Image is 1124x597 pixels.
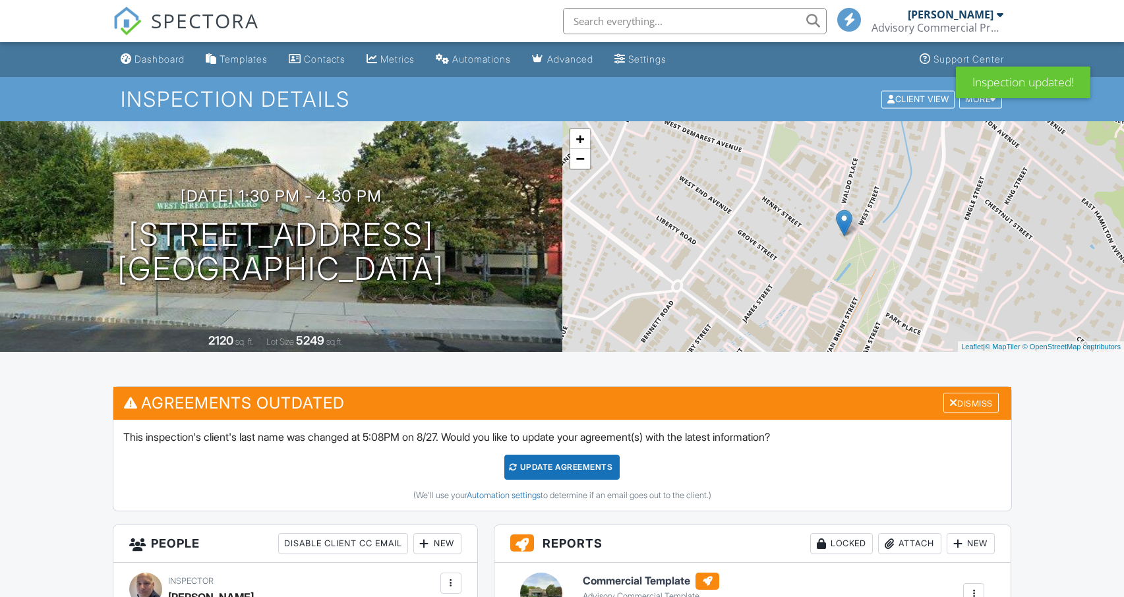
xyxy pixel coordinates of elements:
a: Dashboard [115,47,190,72]
span: Lot Size [266,337,294,347]
a: SPECTORA [113,18,259,45]
h1: Inspection Details [121,88,1003,111]
a: Contacts [283,47,351,72]
div: [PERSON_NAME] [908,8,993,21]
div: (We'll use your to determine if an email goes out to the client.) [123,490,1001,501]
a: Client View [880,94,958,103]
h3: Agreements Outdated [113,387,1011,419]
a: Templates [200,47,273,72]
div: Settings [628,53,666,65]
div: | [958,341,1124,353]
div: Advanced [547,53,593,65]
div: 5249 [296,333,324,347]
a: Support Center [914,47,1009,72]
a: Settings [609,47,672,72]
h3: [DATE] 1:30 pm - 4:30 pm [181,187,382,205]
div: Locked [810,533,873,554]
div: New [947,533,995,554]
div: More [959,90,1002,108]
a: Zoom out [570,149,590,169]
div: New [413,533,461,554]
div: Metrics [380,53,415,65]
a: Metrics [361,47,420,72]
img: The Best Home Inspection Software - Spectora [113,7,142,36]
div: This inspection's client's last name was changed at 5:08PM on 8/27. Would you like to update your... [113,420,1011,511]
div: Attach [878,533,941,554]
a: Leaflet [961,343,983,351]
div: Dashboard [134,53,185,65]
div: Templates [220,53,268,65]
span: Inspector [168,576,214,586]
h3: People [113,525,477,563]
div: Dismiss [943,393,999,413]
div: Disable Client CC Email [278,533,408,554]
a: © MapTiler [985,343,1020,351]
a: Zoom in [570,129,590,149]
a: Automation settings [467,490,541,500]
div: 2120 [208,333,233,347]
a: © OpenStreetMap contributors [1022,343,1121,351]
span: sq. ft. [235,337,254,347]
a: Automations (Basic) [430,47,516,72]
h3: Reports [494,525,1011,563]
h1: [STREET_ADDRESS] [GEOGRAPHIC_DATA] [117,217,444,287]
div: Inspection updated! [956,67,1090,98]
span: SPECTORA [151,7,259,34]
div: Client View [881,90,955,108]
span: sq.ft. [326,337,343,347]
div: Update Agreements [504,455,620,480]
div: Support Center [933,53,1004,65]
div: Automations [452,53,511,65]
input: Search everything... [563,8,827,34]
a: Advanced [527,47,599,72]
div: Contacts [304,53,345,65]
div: Advisory Commercial Property Inspection [872,21,1003,34]
h6: Commercial Template [583,573,719,590]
